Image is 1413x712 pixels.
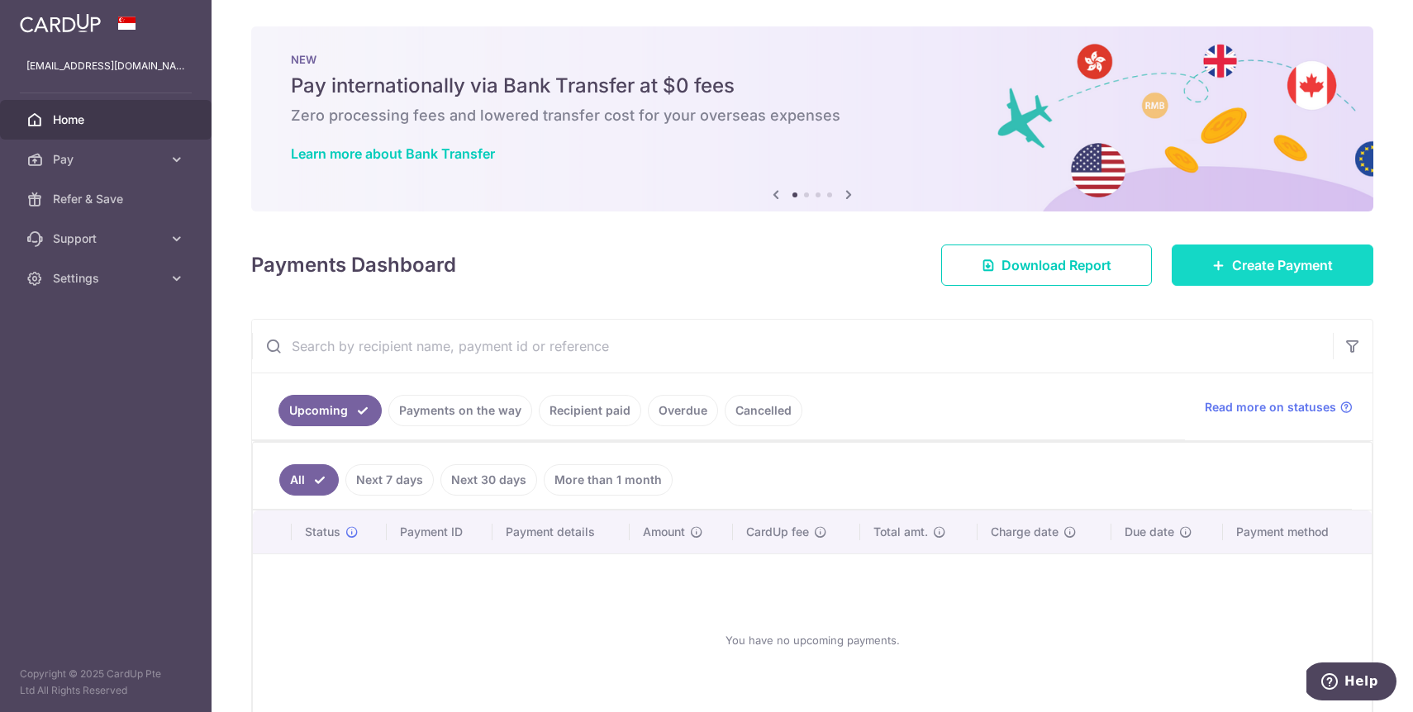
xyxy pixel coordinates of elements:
[53,112,162,128] span: Home
[1172,244,1373,286] a: Create Payment
[291,145,495,162] a: Learn more about Bank Transfer
[991,524,1059,540] span: Charge date
[1125,524,1174,540] span: Due date
[643,524,685,540] span: Amount
[291,106,1334,126] h6: Zero processing fees and lowered transfer cost for your overseas expenses
[26,58,185,74] p: [EMAIL_ADDRESS][DOMAIN_NAME]
[279,464,339,496] a: All
[291,53,1334,66] p: NEW
[251,26,1373,211] img: Bank transfer banner
[345,464,434,496] a: Next 7 days
[53,270,162,287] span: Settings
[53,230,162,247] span: Support
[1205,399,1336,415] span: Read more on statuses
[388,395,532,426] a: Payments on the way
[305,524,340,540] span: Status
[53,191,162,207] span: Refer & Save
[941,244,1152,286] a: Download Report
[252,320,1333,373] input: Search by recipient name, payment id or reference
[648,395,718,426] a: Overdue
[1001,255,1111,275] span: Download Report
[1223,510,1372,553] th: Payment method
[53,151,162,168] span: Pay
[20,13,101,33] img: CardUp
[1205,399,1353,415] a: Read more on statuses
[539,395,641,426] a: Recipient paid
[725,395,802,426] a: Cancelled
[278,395,382,426] a: Upcoming
[1306,662,1396,704] iframe: Opens a widget where you can find more information
[873,524,928,540] span: Total amt.
[746,524,809,540] span: CardUp fee
[251,250,456,280] h4: Payments Dashboard
[1232,255,1333,275] span: Create Payment
[492,510,630,553] th: Payment details
[387,510,492,553] th: Payment ID
[440,464,537,496] a: Next 30 days
[291,73,1334,99] h5: Pay internationally via Bank Transfer at $0 fees
[544,464,673,496] a: More than 1 month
